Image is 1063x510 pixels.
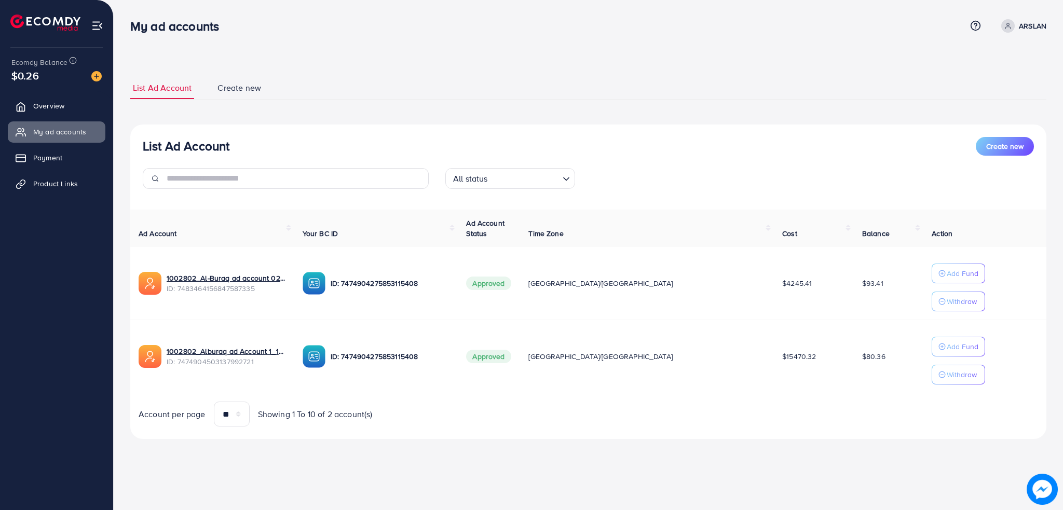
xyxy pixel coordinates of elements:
[782,278,812,288] span: $4245.41
[932,337,985,356] button: Add Fund
[33,153,62,163] span: Payment
[932,264,985,283] button: Add Fund
[445,168,575,189] div: Search for option
[8,147,105,168] a: Payment
[167,273,286,283] a: 1002802_Al-Buraq ad account 02_1742380041767
[862,351,885,362] span: $80.36
[91,20,103,32] img: menu
[8,173,105,194] a: Product Links
[528,278,673,288] span: [GEOGRAPHIC_DATA]/[GEOGRAPHIC_DATA]
[8,121,105,142] a: My ad accounts
[491,169,558,186] input: Search for option
[11,57,67,67] span: Ecomdy Balance
[466,218,505,239] span: Ad Account Status
[33,127,86,137] span: My ad accounts
[932,228,952,239] span: Action
[139,408,206,420] span: Account per page
[167,356,286,367] span: ID: 7474904503137992721
[91,71,102,81] img: image
[862,278,883,288] span: $93.41
[947,340,978,353] p: Add Fund
[167,346,286,356] a: 1002802_Alburaq ad Account 1_1740386843243
[139,272,161,295] img: ic-ads-acc.e4c84228.svg
[303,345,325,368] img: ic-ba-acc.ded83a64.svg
[167,346,286,367] div: <span class='underline'>1002802_Alburaq ad Account 1_1740386843243</span></br>7474904503137992721
[782,351,816,362] span: $15470.32
[782,228,797,239] span: Cost
[976,137,1034,156] button: Create new
[932,292,985,311] button: Withdraw
[451,171,490,186] span: All status
[932,365,985,384] button: Withdraw
[466,277,511,290] span: Approved
[947,368,977,381] p: Withdraw
[133,82,192,94] span: List Ad Account
[331,350,450,363] p: ID: 7474904275853115408
[130,19,227,34] h3: My ad accounts
[528,228,563,239] span: Time Zone
[258,408,373,420] span: Showing 1 To 10 of 2 account(s)
[862,228,890,239] span: Balance
[167,283,286,294] span: ID: 7483464156847587335
[11,68,39,83] span: $0.26
[33,101,64,111] span: Overview
[947,267,978,280] p: Add Fund
[947,295,977,308] p: Withdraw
[528,351,673,362] span: [GEOGRAPHIC_DATA]/[GEOGRAPHIC_DATA]
[466,350,511,363] span: Approved
[997,19,1046,33] a: ARSLAN
[139,345,161,368] img: ic-ads-acc.e4c84228.svg
[303,272,325,295] img: ic-ba-acc.ded83a64.svg
[8,95,105,116] a: Overview
[303,228,338,239] span: Your BC ID
[217,82,261,94] span: Create new
[1027,474,1058,505] img: image
[167,273,286,294] div: <span class='underline'>1002802_Al-Buraq ad account 02_1742380041767</span></br>7483464156847587335
[10,15,80,31] img: logo
[331,277,450,290] p: ID: 7474904275853115408
[143,139,229,154] h3: List Ad Account
[986,141,1024,151] span: Create new
[33,178,78,189] span: Product Links
[139,228,177,239] span: Ad Account
[1019,20,1046,32] p: ARSLAN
